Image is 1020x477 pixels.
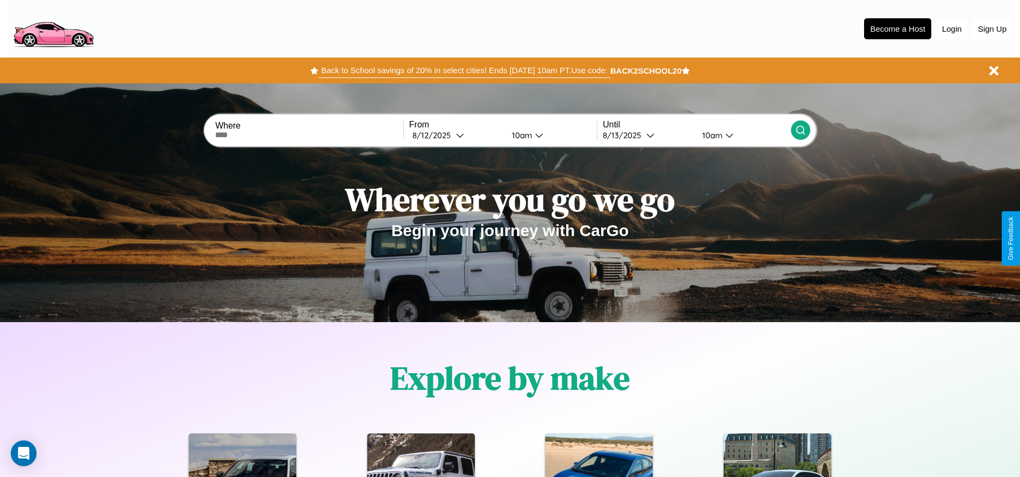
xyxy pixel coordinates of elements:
[215,121,403,131] label: Where
[697,130,725,140] div: 10am
[973,19,1012,39] button: Sign Up
[390,356,630,400] h1: Explore by make
[1007,217,1015,260] div: Give Feedback
[318,63,610,78] button: Back to School savings of 20% in select cities! Ends [DATE] 10am PT.Use code:
[603,120,790,130] label: Until
[11,440,37,466] div: Open Intercom Messenger
[937,19,967,39] button: Login
[507,130,535,140] div: 10am
[412,130,456,140] div: 8 / 12 / 2025
[610,66,682,75] b: BACK2SCHOOL20
[603,130,646,140] div: 8 / 13 / 2025
[864,18,931,39] button: Become a Host
[8,5,98,50] img: logo
[503,130,597,141] button: 10am
[409,130,503,141] button: 8/12/2025
[409,120,597,130] label: From
[694,130,791,141] button: 10am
